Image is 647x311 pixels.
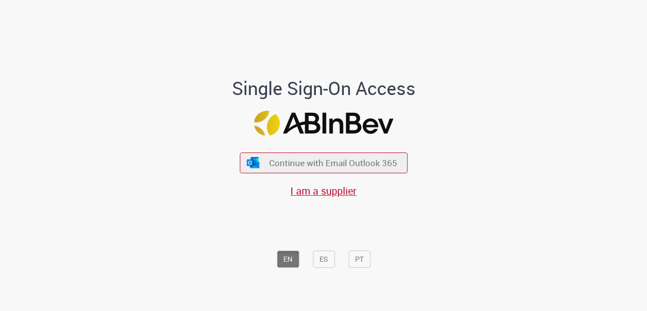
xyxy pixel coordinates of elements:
button: ES [313,251,335,268]
img: Logo ABInBev [254,111,393,136]
img: ícone Azure/Microsoft 360 [246,157,260,168]
button: ícone Azure/Microsoft 360 Continue with Email Outlook 365 [240,152,407,173]
button: EN [277,251,299,268]
h1: Single Sign-On Access [183,78,465,99]
a: I am a supplier [290,184,357,198]
span: Continue with Email Outlook 365 [269,157,397,169]
button: PT [348,251,370,268]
